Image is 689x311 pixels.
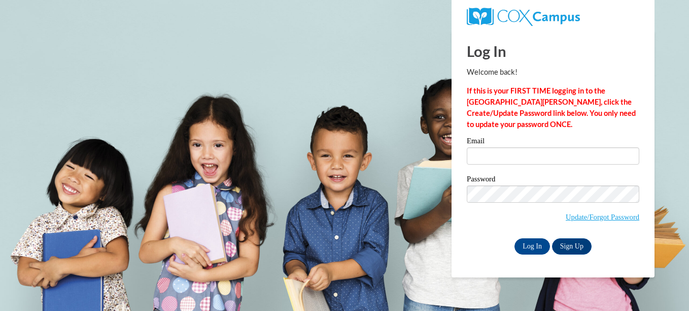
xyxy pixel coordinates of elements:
input: Log In [514,238,550,255]
label: Password [467,175,639,185]
a: Update/Forgot Password [566,213,639,221]
a: Sign Up [552,238,592,255]
a: COX Campus [467,12,580,20]
img: COX Campus [467,8,580,26]
h1: Log In [467,41,639,61]
p: Welcome back! [467,67,639,78]
strong: If this is your FIRST TIME logging in to the [GEOGRAPHIC_DATA][PERSON_NAME], click the Create/Upd... [467,86,636,129]
label: Email [467,137,639,147]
